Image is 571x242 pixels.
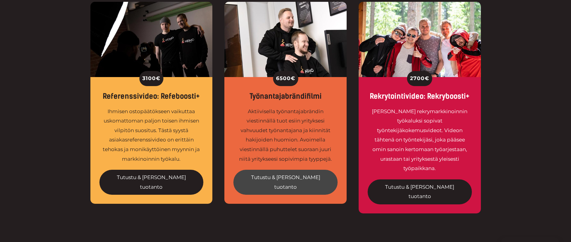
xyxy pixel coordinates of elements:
div: Ihmisen ostopäätökseen vaikuttaa uskomattoman paljon toisen ihmisen vilpitön suositus. Tästä syys... [99,107,204,164]
span: € [291,74,295,83]
div: 6500 [273,71,298,86]
div: 3100 [139,71,163,86]
div: [PERSON_NAME] rekrymarkkinoinnin työkaluksi sopivat työntekijäkokemusvideot. Videon tähtenä on ty... [368,107,472,173]
div: Työnantajabrändifilmi [233,92,338,101]
span: € [425,74,429,83]
img: Rekryvideo päästää työntekijäsi valokeilaan. [359,2,481,77]
div: 2700 [407,71,432,86]
div: Aktiivisella työnantajabrändin viestinnällä tuot esiin yrityksesi vahvuudet työnantajana ja kiinn... [233,107,338,164]
span: € [156,74,160,83]
a: Tutustu & [PERSON_NAME] tuotanto [368,179,472,204]
div: Rekrytointivideo: Rekryboosti+ [368,92,472,101]
a: Tutustu & [PERSON_NAME] tuotanto [233,170,338,195]
a: Tutustu & [PERSON_NAME] tuotanto [99,170,204,195]
div: Referenssivideo: Refeboosti+ [99,92,204,101]
img: Referenssivideo on myynnin työkalu. [90,2,213,77]
img: Työnantajabrändi ja sen viestintä sujuu videoilla. [224,2,347,77]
